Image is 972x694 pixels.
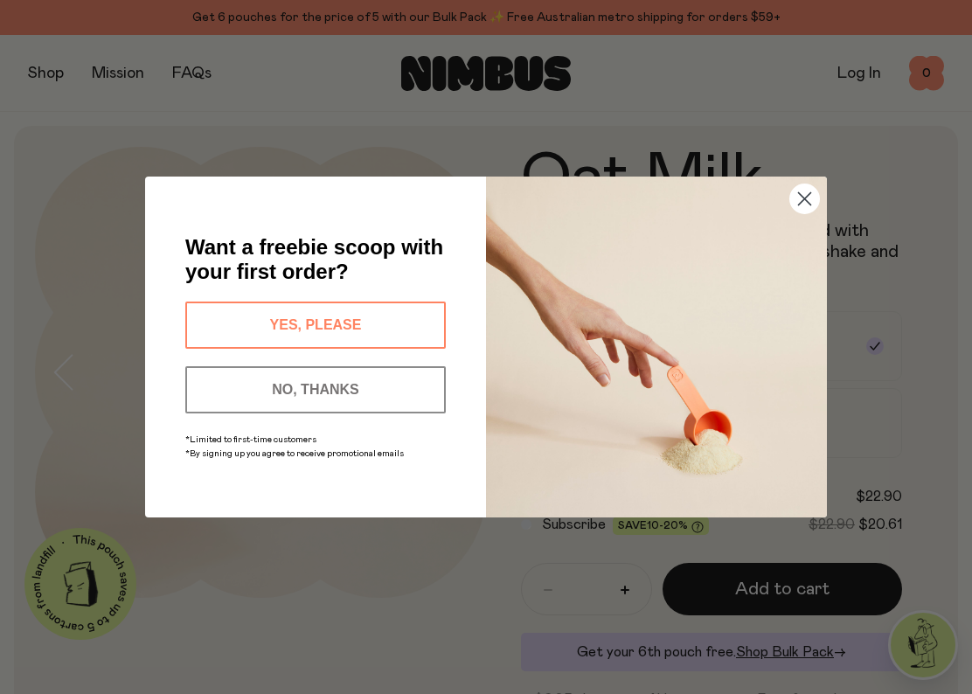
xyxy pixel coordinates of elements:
button: Close dialog [789,184,820,214]
button: YES, PLEASE [185,302,446,349]
span: *Limited to first-time customers [185,435,316,444]
img: c0d45117-8e62-4a02-9742-374a5db49d45.jpeg [486,177,827,517]
span: Want a freebie scoop with your first order? [185,235,443,283]
span: *By signing up you agree to receive promotional emails [185,449,404,458]
button: NO, THANKS [185,366,446,413]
